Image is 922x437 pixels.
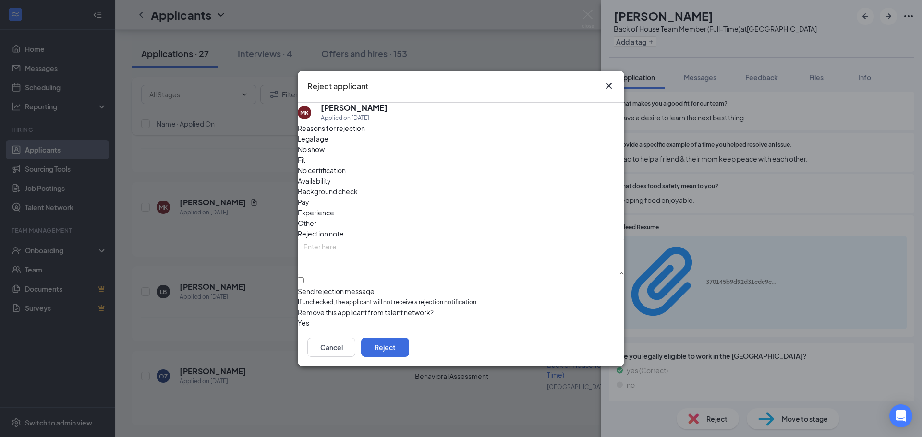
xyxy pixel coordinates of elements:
[298,229,344,238] span: Rejection note
[603,80,615,92] button: Close
[298,176,331,186] span: Availability
[321,113,388,123] div: Applied on [DATE]
[298,298,624,307] span: If unchecked, the applicant will not receive a rejection notification.
[889,404,912,427] div: Open Intercom Messenger
[298,165,346,176] span: No certification
[307,338,355,357] button: Cancel
[321,103,388,113] h5: [PERSON_NAME]
[298,308,434,317] span: Remove this applicant from talent network?
[298,286,624,296] div: Send rejection message
[298,144,325,154] span: No show
[298,186,358,197] span: Background check
[361,338,409,357] button: Reject
[300,109,309,117] div: MK
[298,277,304,283] input: Send rejection messageIf unchecked, the applicant will not receive a rejection notification.
[298,154,305,165] span: Fit
[298,207,334,218] span: Experience
[298,218,316,228] span: Other
[298,133,328,144] span: Legal age
[298,197,309,207] span: Pay
[307,80,368,93] h3: Reject applicant
[298,318,309,328] span: Yes
[298,124,365,132] span: Reasons for rejection
[603,80,615,92] svg: Cross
